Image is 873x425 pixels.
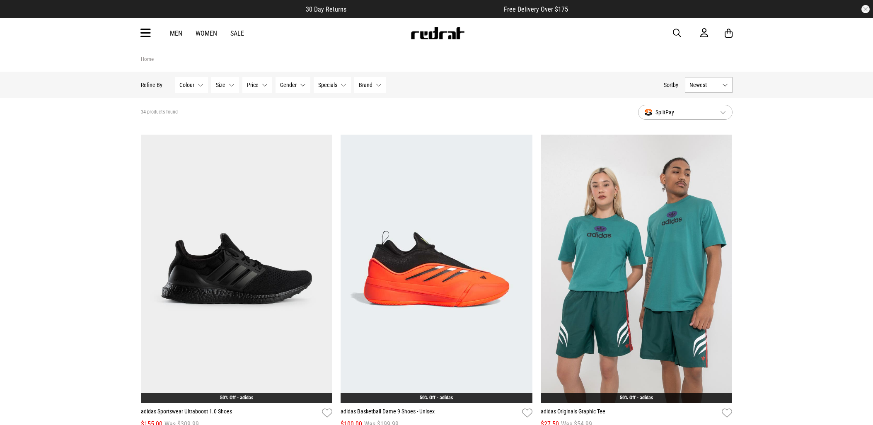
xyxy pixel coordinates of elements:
[645,107,713,117] span: SplitPay
[354,77,386,93] button: Brand
[363,5,487,13] iframe: Customer reviews powered by Trustpilot
[420,395,453,401] a: 50% Off - adidas
[689,82,719,88] span: Newest
[216,82,225,88] span: Size
[638,105,733,120] button: SplitPay
[645,109,652,116] img: splitpay-icon.png
[280,82,297,88] span: Gender
[541,407,719,419] a: adidas Originals Graphic Tee
[141,56,154,62] a: Home
[685,77,733,93] button: Newest
[673,82,678,88] span: by
[359,82,372,88] span: Brand
[247,82,259,88] span: Price
[341,407,519,419] a: adidas Basketball Dame 9 Shoes - Unisex
[211,77,239,93] button: Size
[141,82,162,88] p: Refine By
[230,29,244,37] a: Sale
[179,82,194,88] span: Colour
[170,29,182,37] a: Men
[664,80,678,90] button: Sortby
[541,135,733,403] img: Adidas Originals Graphic Tee in Green
[318,82,337,88] span: Specials
[242,77,272,93] button: Price
[141,135,333,403] img: Adidas Sportswear Ultraboost 1.0 Shoes in Black
[410,27,465,39] img: Redrat logo
[276,77,310,93] button: Gender
[341,135,532,403] img: Adidas Basketball Dame 9 Shoes - Unisex in Red
[141,109,178,116] span: 34 products found
[175,77,208,93] button: Colour
[620,395,653,401] a: 50% Off - adidas
[504,5,568,13] span: Free Delivery Over $175
[314,77,351,93] button: Specials
[196,29,217,37] a: Women
[220,395,253,401] a: 50% Off - adidas
[141,407,319,419] a: adidas Sportswear Ultraboost 1.0 Shoes
[306,5,346,13] span: 30 Day Returns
